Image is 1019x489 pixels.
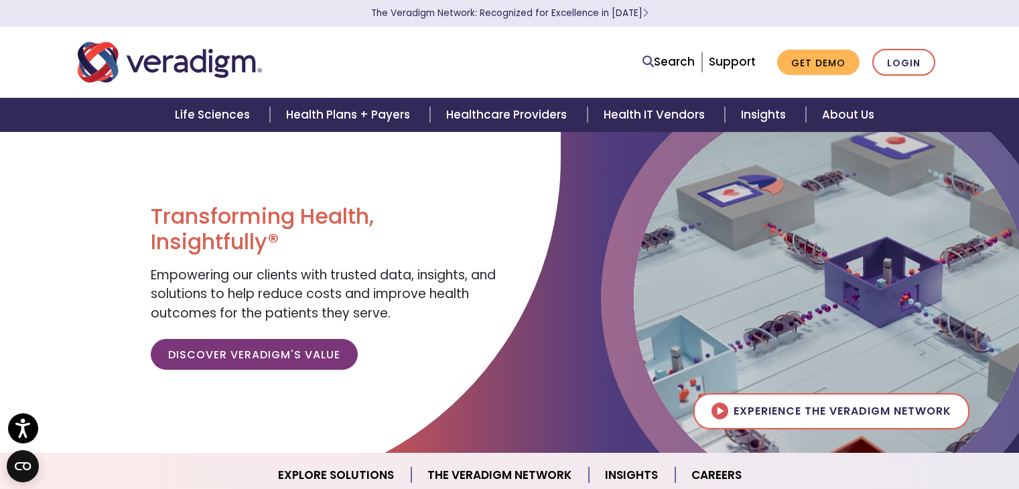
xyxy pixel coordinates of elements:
[7,450,39,482] button: Open CMP widget
[78,40,262,84] img: Veradigm logo
[752,44,1003,473] iframe: Drift Chat Widget
[270,98,430,132] a: Health Plans + Payers
[159,98,270,132] a: Life Sciences
[151,204,499,255] h1: Transforming Health, Insightfully®
[642,7,649,19] span: Learn More
[151,339,358,370] a: Discover Veradigm's Value
[430,98,587,132] a: Healthcare Providers
[642,53,695,71] a: Search
[588,98,725,132] a: Health IT Vendors
[725,98,806,132] a: Insights
[151,266,496,322] span: Empowering our clients with trusted data, insights, and solutions to help reduce costs and improv...
[709,54,756,70] a: Support
[371,7,649,19] a: The Veradigm Network: Recognized for Excellence in [DATE]Learn More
